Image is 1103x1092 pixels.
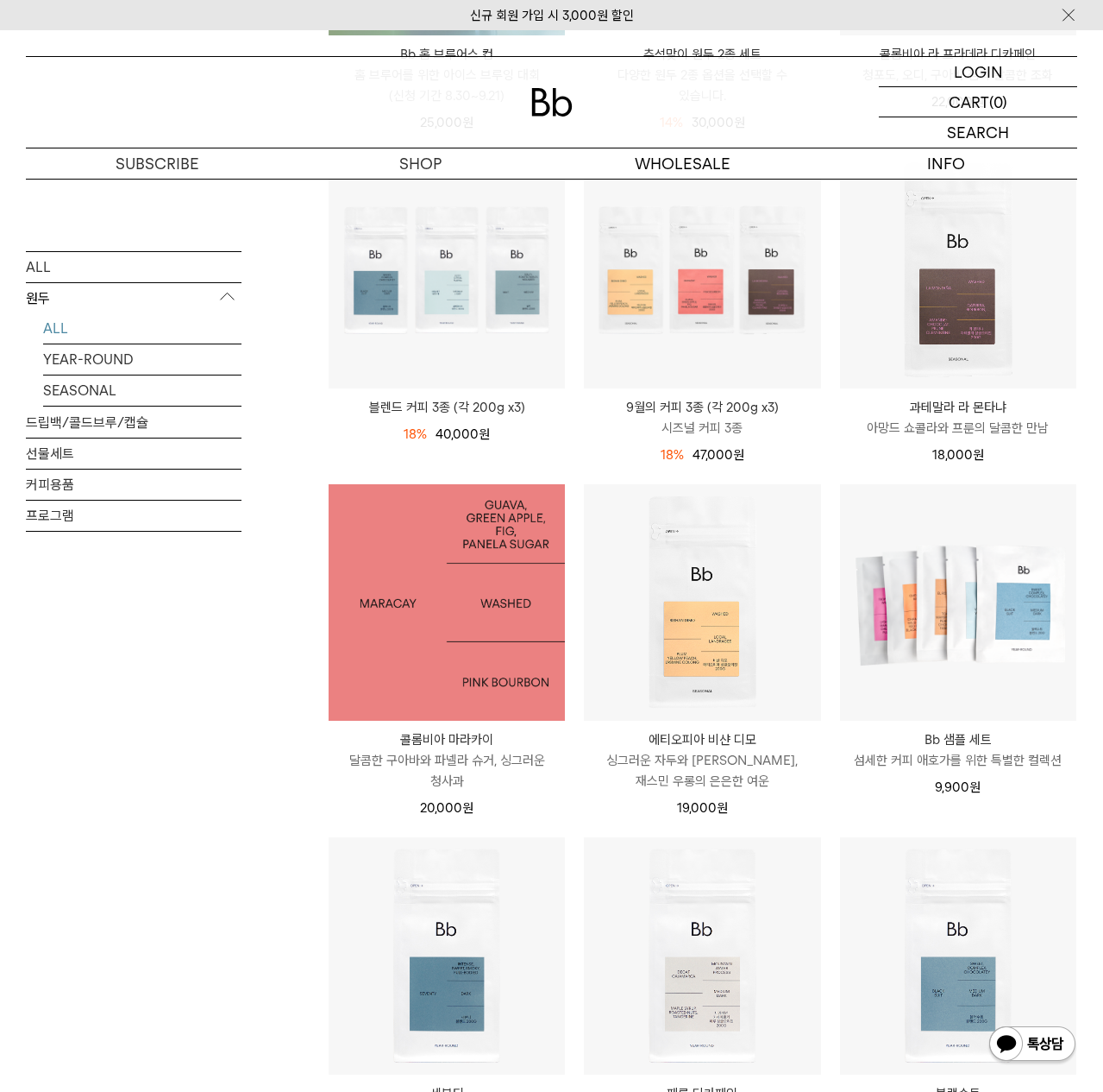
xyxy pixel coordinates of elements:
[584,750,820,792] p: 싱그러운 자두와 [PERSON_NAME], 재스민 우롱의 은은한 여운
[935,780,981,795] span: 9,900
[840,484,1076,721] img: Bb 샘플 세트
[584,397,820,418] p: 9월의 커피 3종 (각 200g x3)
[973,447,984,463] span: 원
[949,87,989,117] p: CART
[840,152,1076,388] img: 과테말라 라 몬타냐
[584,484,820,721] img: 에티오피아 비샨 디모
[531,88,573,117] img: 로고
[26,282,241,313] p: 원두
[26,407,241,437] a: 드립백/콜드브루/캡슐
[969,780,981,795] span: 원
[26,469,241,499] a: 커피용품
[584,837,820,1074] img: 페루 디카페인
[584,152,820,388] img: 9월의 커피 3종 (각 200g x3)
[329,750,565,792] p: 달콤한 구아바와 파넬라 슈거, 싱그러운 청사과
[420,800,473,816] span: 20,000
[329,484,565,721] a: 콜롬비아 마라카이
[661,445,684,465] div: 18%
[552,148,815,179] p: WHOLESALE
[329,152,565,388] img: 블렌드 커피 3종 (각 200g x3)
[329,837,565,1074] img: 세븐티
[584,729,820,750] p: 에티오피아 비샨 디모
[814,148,1077,179] p: INFO
[987,1025,1077,1066] img: 카카오톡 채널 1:1 채팅 버튼
[677,800,728,816] span: 19,000
[717,800,728,816] span: 원
[289,148,552,179] a: SHOP
[329,729,565,792] a: 콜롬비아 마라카이 달콤한 구아바와 파넬라 슈거, 싱그러운 청사과
[26,148,289,179] a: SUBSCRIBE
[840,418,1076,439] p: 아망드 쇼콜라와 프룬의 달콤한 만남
[329,729,565,750] p: 콜롬비아 마라카이
[840,397,1076,418] p: 과테말라 라 몬타냐
[436,426,490,442] span: 40,000
[470,8,634,23] a: 신규 회원 가입 시 3,000원 할인
[43,344,241,374] a: YEAR-ROUND
[840,729,1076,771] a: Bb 샘플 세트 섬세한 커피 애호가를 위한 특별한 컬렉션
[879,87,1077,117] a: CART (0)
[693,447,744,463] span: 47,000
[26,500,241,530] a: 프로그램
[954,57,1003,86] p: LOGIN
[584,418,820,439] p: 시즈널 커피 3종
[840,729,1076,750] p: Bb 샘플 세트
[584,397,820,439] a: 9월의 커피 3종 (각 200g x3) 시즈널 커피 3종
[43,375,241,405] a: SEASONAL
[840,397,1076,439] a: 과테말라 라 몬타냐 아망드 쇼콜라와 프룬의 달콤한 만남
[329,484,565,721] img: 1000000482_add2_067.jpg
[584,729,820,792] a: 에티오피아 비샨 디모 싱그러운 자두와 [PERSON_NAME], 재스민 우롱의 은은한 여운
[404,424,427,445] div: 18%
[879,57,1077,87] a: LOGIN
[947,117,1009,148] p: SEARCH
[26,251,241,281] a: ALL
[329,397,565,418] a: 블렌드 커피 3종 (각 200g x3)
[932,447,984,463] span: 18,000
[840,837,1076,1074] img: 블랙수트
[733,447,744,463] span: 원
[479,426,490,442] span: 원
[43,312,241,343] a: ALL
[989,87,1007,117] p: (0)
[26,438,241,468] a: 선물세트
[840,750,1076,771] p: 섬세한 커피 애호가를 위한 특별한 컬렉션
[462,800,473,816] span: 원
